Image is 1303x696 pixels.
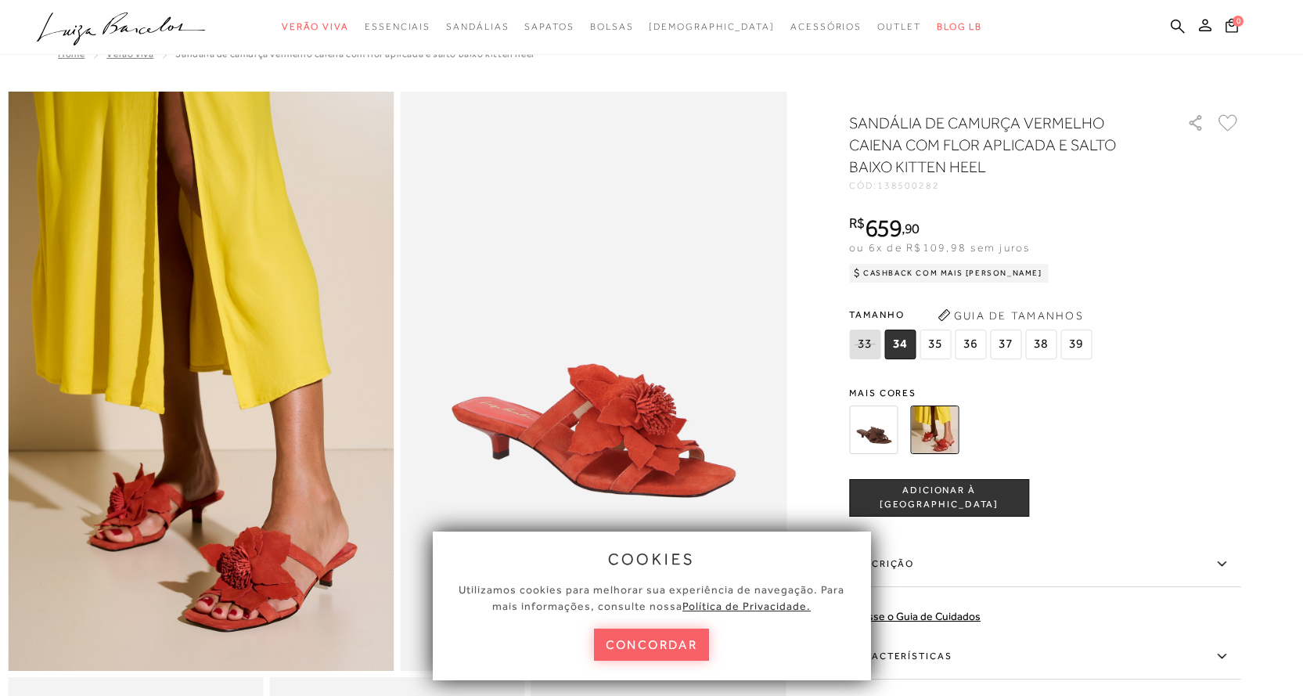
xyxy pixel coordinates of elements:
[849,216,865,230] i: R$
[850,484,1028,511] span: ADICIONAR À [GEOGRAPHIC_DATA]
[590,21,634,32] span: Bolsas
[594,629,710,661] button: concordar
[865,214,902,242] span: 659
[877,180,940,191] span: 138500282
[849,330,880,359] span: 33
[446,13,509,41] a: categoryNavScreenReaderText
[877,13,921,41] a: categoryNavScreenReaderText
[649,13,775,41] a: noSubCategoriesText
[282,13,349,41] a: categoryNavScreenReaderText
[849,264,1049,283] div: Cashback com Mais [PERSON_NAME]
[649,21,775,32] span: [DEMOGRAPHIC_DATA]
[849,634,1240,680] label: Características
[902,222,920,236] i: ,
[955,330,986,359] span: 36
[849,406,898,454] img: SANDÁLIA DE CAMURÇA CAFÉ COM FLOR APLICADA E SALTO BAIXO KITTEN HEEL
[524,21,574,32] span: Sapatos
[937,21,982,32] span: BLOG LB
[884,330,916,359] span: 34
[401,92,787,671] img: image
[682,600,811,612] a: Política de Privacidade.
[849,303,1096,326] span: Tamanho
[106,49,153,60] span: Verão Viva
[608,550,696,568] span: cookies
[849,241,1030,254] span: ou 6x de R$109,98 sem juros
[175,49,534,60] span: SANDÁLIA DE CAMURÇA VERMELHO CAIENA COM FLOR APLICADA E SALTO BAIXO KITTEN HEEL
[58,49,85,60] span: Home
[849,112,1143,178] h1: SANDÁLIA DE CAMURÇA VERMELHO CAIENA COM FLOR APLICADA E SALTO BAIXO KITTEN HEEL
[790,21,862,32] span: Acessórios
[446,21,509,32] span: Sandálias
[590,13,634,41] a: categoryNavScreenReaderText
[937,13,982,41] a: BLOG LB
[365,21,430,32] span: Essenciais
[1025,330,1056,359] span: 38
[849,181,1162,190] div: CÓD:
[905,220,920,236] span: 90
[849,388,1240,398] span: Mais cores
[932,303,1089,328] button: Guia de Tamanhos
[920,330,951,359] span: 35
[282,21,349,32] span: Verão Viva
[849,610,981,622] a: Acesse o Guia de Cuidados
[910,406,959,454] img: SANDÁLIA DE CAMURÇA VERMELHO CAIENA COM FLOR APLICADA E SALTO BAIXO KITTEN HEEL
[8,92,394,671] img: image
[849,479,1029,517] button: ADICIONAR À [GEOGRAPHIC_DATA]
[524,13,574,41] a: categoryNavScreenReaderText
[1060,330,1092,359] span: 39
[849,542,1240,587] label: Descrição
[365,13,430,41] a: categoryNavScreenReaderText
[1233,16,1244,27] span: 0
[990,330,1021,359] span: 37
[877,21,921,32] span: Outlet
[790,13,862,41] a: categoryNavScreenReaderText
[459,583,844,612] span: Utilizamos cookies para melhorar sua experiência de navegação. Para mais informações, consulte nossa
[1221,17,1243,38] button: 0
